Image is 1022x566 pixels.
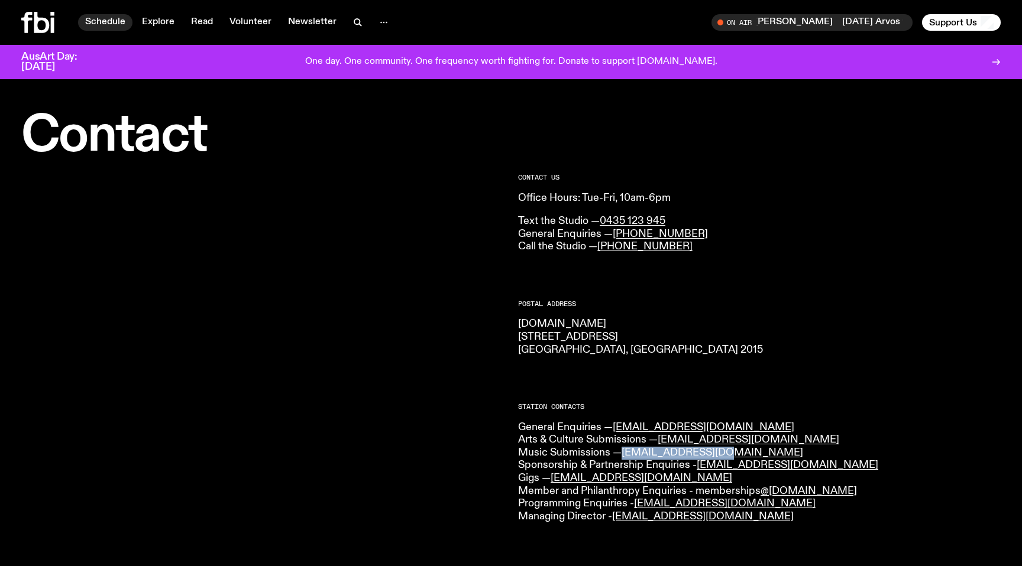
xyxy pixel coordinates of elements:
a: @[DOMAIN_NAME] [761,486,857,496]
a: Read [184,14,220,31]
p: One day. One community. One frequency worth fighting for. Donate to support [DOMAIN_NAME]. [305,57,717,67]
a: Explore [135,14,182,31]
a: [EMAIL_ADDRESS][DOMAIN_NAME] [697,460,878,470]
button: Support Us [922,14,1001,31]
h2: Station Contacts [518,404,1001,410]
a: Volunteer [222,14,279,31]
a: [EMAIL_ADDRESS][DOMAIN_NAME] [613,422,794,432]
a: [PHONE_NUMBER] [597,241,693,252]
a: [EMAIL_ADDRESS][DOMAIN_NAME] [634,498,816,509]
a: [EMAIL_ADDRESS][DOMAIN_NAME] [612,511,794,522]
h2: CONTACT US [518,174,1001,181]
a: 0435 123 945 [600,216,665,226]
a: [EMAIL_ADDRESS][DOMAIN_NAME] [551,473,732,483]
h3: AusArt Day: [DATE] [21,52,97,72]
p: Text the Studio — General Enquiries — Call the Studio — [518,215,1001,253]
p: General Enquiries — Arts & Culture Submissions — Music Submissions — Sponsorship & Partnership En... [518,421,1001,523]
a: [EMAIL_ADDRESS][DOMAIN_NAME] [658,434,839,445]
h2: Postal Address [518,301,1001,307]
a: [PHONE_NUMBER] [613,229,708,239]
p: [DOMAIN_NAME] [STREET_ADDRESS] [GEOGRAPHIC_DATA], [GEOGRAPHIC_DATA] 2015 [518,318,1001,356]
span: Support Us [929,17,977,28]
h1: Contact [21,112,504,160]
a: Schedule [78,14,132,31]
p: Office Hours: Tue-Fri, 10am-6pm [518,192,1001,205]
a: [EMAIL_ADDRESS][DOMAIN_NAME] [622,447,803,458]
button: On Air[DATE] Arvos with [PERSON_NAME][DATE] Arvos with [PERSON_NAME] [711,14,913,31]
a: Newsletter [281,14,344,31]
